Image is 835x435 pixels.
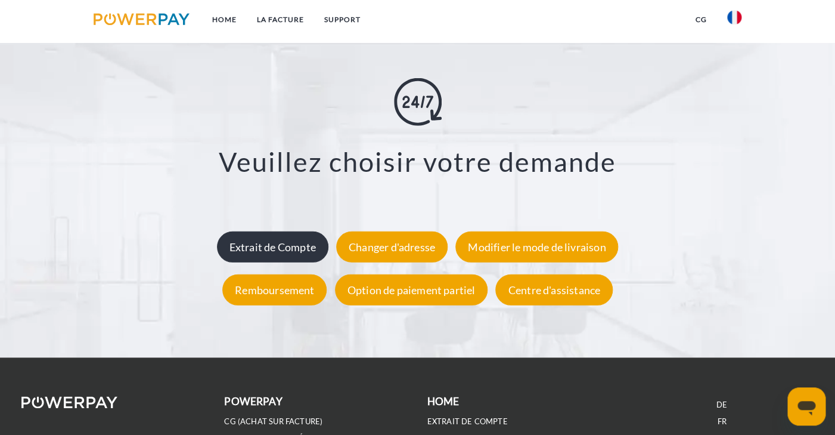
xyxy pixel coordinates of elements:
[335,274,488,305] div: Option de paiement partiel
[21,396,117,408] img: logo-powerpay-white.svg
[217,231,328,262] div: Extrait de Compte
[214,240,331,253] a: Extrait de Compte
[727,10,741,24] img: fr
[336,231,448,262] div: Changer d'adresse
[314,9,371,30] a: Support
[787,387,825,425] iframe: Bouton de lancement de la fenêtre de messagerie, conversation en cours
[94,13,190,25] img: logo-powerpay.svg
[202,9,247,30] a: Home
[717,417,726,427] a: FR
[427,395,460,408] b: Home
[427,417,508,427] a: EXTRAIT DE COMPTE
[716,400,727,410] a: DE
[394,78,442,125] img: online-shopping.svg
[492,283,615,296] a: Centre d'assistance
[685,9,717,30] a: CG
[455,231,618,262] div: Modifier le mode de livraison
[495,274,612,305] div: Centre d'assistance
[247,9,314,30] a: LA FACTURE
[57,144,778,178] h3: Veuillez choisir votre demande
[219,283,330,296] a: Remboursement
[222,274,327,305] div: Remboursement
[452,240,621,253] a: Modifier le mode de livraison
[224,395,282,408] b: POWERPAY
[333,240,451,253] a: Changer d'adresse
[224,417,322,427] a: CG (achat sur facture)
[332,283,491,296] a: Option de paiement partiel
